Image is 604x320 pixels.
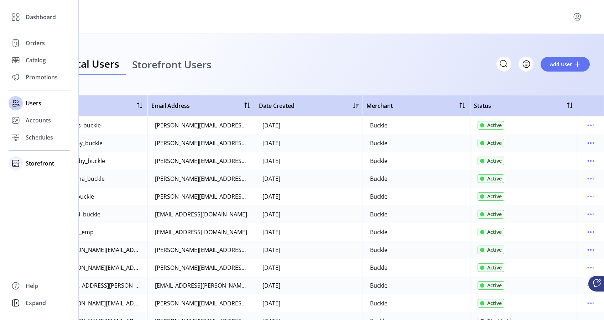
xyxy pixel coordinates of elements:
[585,173,597,184] button: menu
[155,121,248,130] div: [PERSON_NAME][EMAIL_ADDRESS][PERSON_NAME][DOMAIN_NAME]
[487,210,502,218] span: Active
[585,226,597,238] button: menu
[62,281,140,290] div: [EMAIL_ADDRESS][PERSON_NAME][DOMAIN_NAME]
[474,101,491,110] span: Status
[370,139,387,147] div: Buckle
[255,294,363,312] td: [DATE]
[155,192,248,201] div: [PERSON_NAME][EMAIL_ADDRESS][DOMAIN_NAME]
[370,281,387,290] div: Buckle
[62,246,140,254] div: [PERSON_NAME][EMAIL_ADDRESS][DOMAIN_NAME]
[255,241,363,259] td: [DATE]
[26,133,53,142] span: Schedules
[26,13,56,21] span: Dashboard
[370,174,387,183] div: Buckle
[487,264,502,271] span: Active
[126,53,218,75] a: Storefront Users
[370,246,387,254] div: Buckle
[585,191,597,202] button: menu
[26,56,46,64] span: Catalog
[255,152,363,170] td: [DATE]
[62,263,140,272] div: [PERSON_NAME][EMAIL_ADDRESS][PERSON_NAME][DOMAIN_NAME]
[487,299,502,307] span: Active
[62,157,105,165] div: j_nordby_buckle
[26,299,46,307] span: Expand
[366,101,393,110] span: Merchant
[585,120,597,131] button: menu
[487,193,502,200] span: Active
[255,188,363,205] td: [DATE]
[255,223,363,241] td: [DATE]
[585,298,597,309] button: menu
[155,139,248,147] div: [PERSON_NAME][EMAIL_ADDRESS][PERSON_NAME][DOMAIN_NAME]
[496,57,511,72] input: Search
[155,263,248,272] div: [PERSON_NAME][EMAIL_ADDRESS][PERSON_NAME][DOMAIN_NAME]
[255,277,363,294] td: [DATE]
[155,299,248,308] div: [PERSON_NAME][EMAIL_ADDRESS][PERSON_NAME][DOMAIN_NAME]
[487,175,502,182] span: Active
[550,61,572,68] span: Add User
[487,246,502,253] span: Active
[370,210,387,219] div: Buckle
[155,246,248,254] div: [PERSON_NAME][EMAIL_ADDRESS][DOMAIN_NAME]
[26,99,41,107] span: Users
[370,263,387,272] div: Buckle
[255,116,363,134] td: [DATE]
[370,121,387,130] div: Buckle
[155,157,248,165] div: [PERSON_NAME][EMAIL_ADDRESS][PERSON_NAME][DOMAIN_NAME]
[259,101,295,110] span: Date Created
[26,282,38,290] span: Help
[487,228,502,236] span: Active
[26,116,51,125] span: Accounts
[585,262,597,273] button: menu
[62,121,101,130] div: mdavis_buckle
[151,101,190,110] span: Email Address
[132,59,212,69] span: Storefront Users
[585,244,597,256] button: menu
[62,210,100,219] div: shared_buckle
[62,139,103,147] div: jnordby_buckle
[519,57,533,72] button: Filter Button
[255,259,363,277] td: [DATE]
[585,280,597,291] button: menu
[487,139,502,147] span: Active
[255,205,363,223] td: [DATE]
[62,299,140,308] div: [PERSON_NAME][EMAIL_ADDRESS][PERSON_NAME][DOMAIN_NAME]
[487,121,502,129] span: Active
[26,73,58,82] span: Promotions
[155,228,247,236] div: [EMAIL_ADDRESS][DOMAIN_NAME]
[255,170,363,188] td: [DATE]
[26,159,54,168] span: Storefront
[155,281,248,290] div: [EMAIL_ADDRESS][PERSON_NAME][DOMAIN_NAME]
[255,134,363,152] td: [DATE]
[54,53,126,75] a: Portal Users
[487,282,502,289] span: Active
[26,39,45,47] span: Orders
[585,137,597,149] button: menu
[572,11,583,22] button: menu
[370,192,387,201] div: Buckle
[62,174,105,183] div: Jpierzina_buckle
[370,299,387,308] div: Buckle
[61,59,119,69] span: Portal Users
[585,209,597,220] button: menu
[370,157,387,165] div: Buckle
[155,174,248,183] div: [PERSON_NAME][EMAIL_ADDRESS][PERSON_NAME][DOMAIN_NAME]
[541,57,590,72] button: Add User
[155,210,247,219] div: [EMAIL_ADDRESS][DOMAIN_NAME]
[585,155,597,167] button: menu
[370,228,387,236] div: Buckle
[487,157,502,164] span: Active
